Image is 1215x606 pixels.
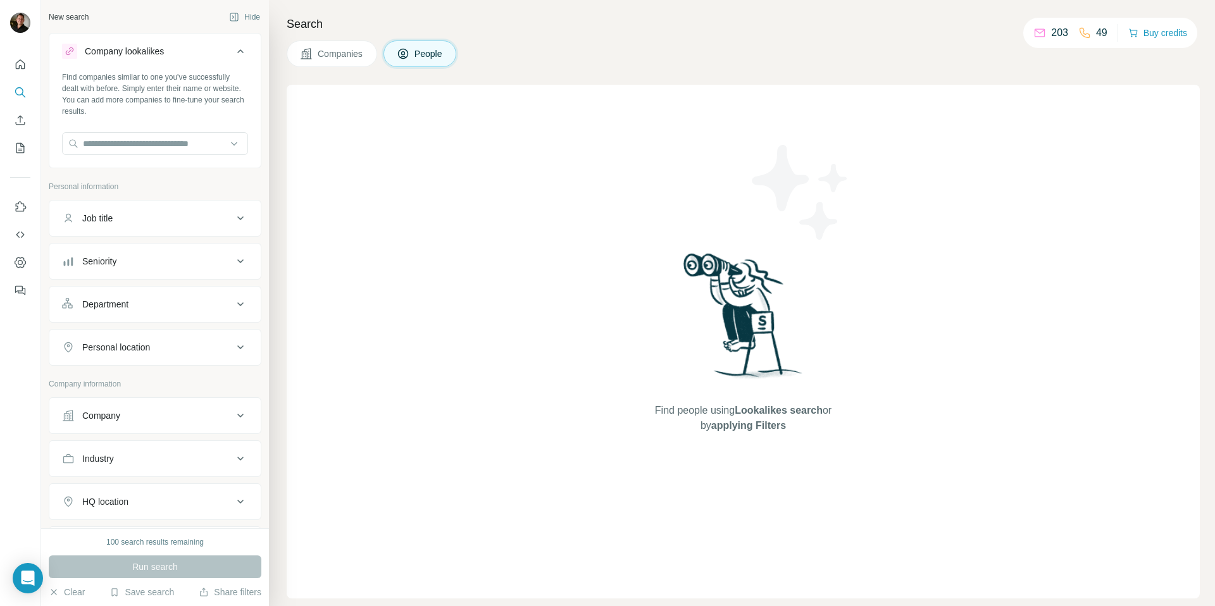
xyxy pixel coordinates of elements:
[85,45,164,58] div: Company lookalikes
[10,81,30,104] button: Search
[49,443,261,474] button: Industry
[49,332,261,362] button: Personal location
[106,536,204,548] div: 100 search results remaining
[82,298,128,311] div: Department
[1051,25,1068,40] p: 203
[82,409,120,422] div: Company
[735,405,823,416] span: Lookalikes search
[10,195,30,218] button: Use Surfe on LinkedIn
[711,420,786,431] span: applying Filters
[49,36,261,71] button: Company lookalikes
[49,378,261,390] p: Company information
[10,279,30,302] button: Feedback
[49,486,261,517] button: HQ location
[49,203,261,233] button: Job title
[82,255,116,268] div: Seniority
[109,586,174,598] button: Save search
[49,289,261,319] button: Department
[1096,25,1107,40] p: 49
[49,246,261,276] button: Seniority
[10,251,30,274] button: Dashboard
[62,71,248,117] div: Find companies similar to one you've successfully dealt with before. Simply enter their name or w...
[220,8,269,27] button: Hide
[49,181,261,192] p: Personal information
[49,400,261,431] button: Company
[1128,24,1187,42] button: Buy credits
[678,250,809,391] img: Surfe Illustration - Woman searching with binoculars
[82,341,150,354] div: Personal location
[10,137,30,159] button: My lists
[13,563,43,593] div: Open Intercom Messenger
[82,495,128,508] div: HQ location
[10,223,30,246] button: Use Surfe API
[10,109,30,132] button: Enrich CSV
[318,47,364,60] span: Companies
[287,15,1200,33] h4: Search
[199,586,261,598] button: Share filters
[10,13,30,33] img: Avatar
[642,403,844,433] span: Find people using or by
[744,135,857,249] img: Surfe Illustration - Stars
[10,53,30,76] button: Quick start
[49,586,85,598] button: Clear
[49,11,89,23] div: New search
[82,212,113,225] div: Job title
[414,47,444,60] span: People
[82,452,114,465] div: Industry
